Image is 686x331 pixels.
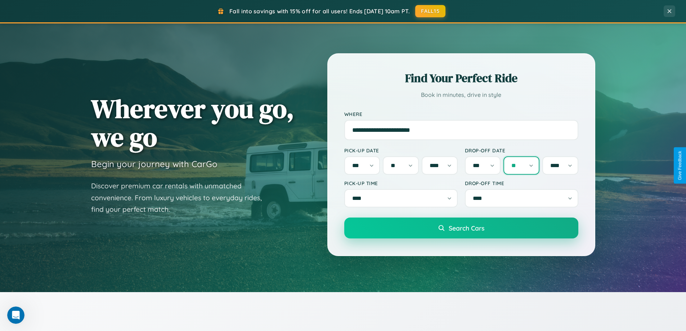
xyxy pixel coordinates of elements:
[344,70,578,86] h2: Find Your Perfect Ride
[344,147,458,153] label: Pick-up Date
[344,180,458,186] label: Pick-up Time
[344,90,578,100] p: Book in minutes, drive in style
[7,307,24,324] iframe: Intercom live chat
[344,218,578,238] button: Search Cars
[677,151,682,180] div: Give Feedback
[465,147,578,153] label: Drop-off Date
[415,5,445,17] button: FALL15
[229,8,410,15] span: Fall into savings with 15% off for all users! Ends [DATE] 10am PT.
[91,158,218,169] h3: Begin your journey with CarGo
[449,224,484,232] span: Search Cars
[91,94,294,151] h1: Wherever you go, we go
[465,180,578,186] label: Drop-off Time
[344,111,578,117] label: Where
[91,180,271,215] p: Discover premium car rentals with unmatched convenience. From luxury vehicles to everyday rides, ...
